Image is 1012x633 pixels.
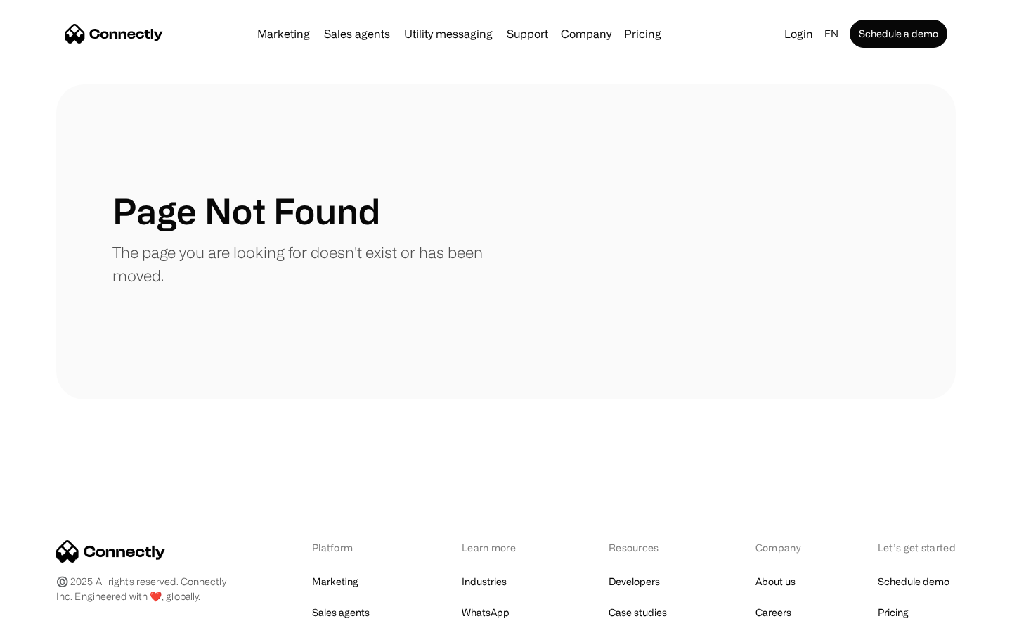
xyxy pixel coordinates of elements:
[252,28,316,39] a: Marketing
[462,603,510,622] a: WhatsApp
[318,28,396,39] a: Sales agents
[609,572,660,592] a: Developers
[28,608,84,628] ul: Language list
[878,540,956,555] div: Let’s get started
[755,603,791,622] a: Careers
[14,607,84,628] aside: Language selected: English
[824,24,838,44] div: en
[618,28,667,39] a: Pricing
[398,28,498,39] a: Utility messaging
[755,572,796,592] a: About us
[779,24,819,44] a: Login
[609,603,667,622] a: Case studies
[65,23,163,44] a: home
[501,28,554,39] a: Support
[312,540,389,555] div: Platform
[561,24,611,44] div: Company
[850,20,947,48] a: Schedule a demo
[557,24,616,44] div: Company
[878,572,949,592] a: Schedule demo
[878,603,909,622] a: Pricing
[462,572,507,592] a: Industries
[462,540,536,555] div: Learn more
[755,540,805,555] div: Company
[609,540,682,555] div: Resources
[112,190,380,232] h1: Page Not Found
[312,603,370,622] a: Sales agents
[112,241,506,287] p: The page you are looking for doesn't exist or has been moved.
[312,572,358,592] a: Marketing
[819,24,847,44] div: en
